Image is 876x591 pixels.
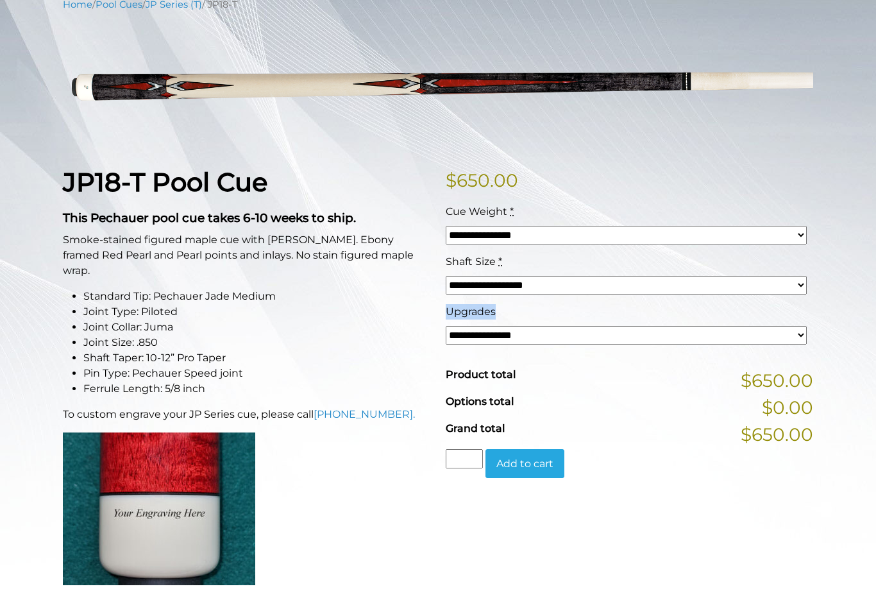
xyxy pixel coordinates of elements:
li: Standard Tip: Pechauer Jade Medium [83,289,430,304]
span: $ [446,169,457,191]
abbr: required [498,255,502,268]
abbr: required [510,205,514,218]
li: Joint Collar: Juma [83,320,430,335]
img: jp18-T.png [63,21,813,146]
span: Product total [446,368,516,381]
a: [PHONE_NUMBER]. [314,408,415,420]
span: Cue Weight [446,205,507,218]
span: Grand total [446,422,505,434]
bdi: 650.00 [446,169,518,191]
li: Shaft Taper: 10-12” Pro Taper [83,350,430,366]
span: $650.00 [741,367,813,394]
button: Add to cart [485,449,564,479]
p: Smoke-stained figured maple cue with [PERSON_NAME]. Ebony framed Red Pearl and Pearl points and i... [63,232,430,278]
li: Joint Type: Piloted [83,304,430,320]
input: Product quantity [446,449,483,468]
span: $0.00 [762,394,813,421]
strong: JP18-T Pool Cue [63,166,267,198]
li: Pin Type: Pechauer Speed joint [83,366,430,381]
p: To custom engrave your JP Series cue, please call [63,407,430,422]
span: Upgrades [446,305,496,318]
strong: This Pechauer pool cue takes 6-10 weeks to ship. [63,210,356,225]
span: Shaft Size [446,255,496,268]
img: An image of a cue butt with the words "YOUR ENGRAVING HERE". [63,433,255,585]
span: $650.00 [741,421,813,448]
li: Joint Size: .850 [83,335,430,350]
span: Options total [446,395,514,407]
li: Ferrule Length: 5/8 inch [83,381,430,397]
